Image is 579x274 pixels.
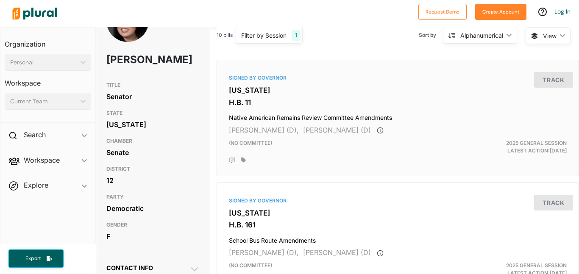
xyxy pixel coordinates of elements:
span: Export [19,255,47,262]
span: [PERSON_NAME] (D) [303,126,371,134]
h3: [US_STATE] [229,209,567,217]
button: Track [534,195,573,210]
div: Latest Action: [DATE] [456,139,573,155]
button: Create Account [475,4,526,20]
span: Contact Info [106,264,153,271]
h3: TITLE [106,80,200,90]
span: 2025 General Session [506,262,567,268]
button: Export [8,249,64,268]
span: [PERSON_NAME] (D), [229,126,299,134]
h2: Search [24,130,46,139]
button: Request Demo [418,4,467,20]
h3: H.B. 11 [229,98,567,107]
span: 2025 General Session [506,140,567,146]
h3: H.B. 161 [229,221,567,229]
a: Create Account [475,7,526,16]
span: [PERSON_NAME] (D) [303,248,371,257]
h3: Organization [5,32,91,50]
div: Senator [106,90,200,103]
h3: DISTRICT [106,164,200,174]
div: Filter by Session [241,31,287,40]
h3: PARTY [106,192,200,202]
div: 12 [106,174,200,187]
a: Log In [554,8,571,15]
div: Current Team [10,97,77,106]
button: Track [534,72,573,88]
div: F [106,230,200,243]
div: Personal [10,58,77,67]
span: Sort by [419,31,443,39]
h3: CHAMBER [106,136,200,146]
h3: STATE [106,108,200,118]
h1: [PERSON_NAME] [106,47,162,72]
h3: Workspace [5,71,91,89]
span: View [543,31,557,40]
h4: School Bus Route Amendments [229,233,567,244]
div: Signed by Governor [229,74,567,82]
span: 10 bills [217,31,233,39]
span: [PERSON_NAME] (D), [229,248,299,257]
h4: Native American Remains Review Committee Amendments [229,110,567,122]
div: Democratic [106,202,200,215]
div: 1 [292,30,301,41]
div: Add Position Statement [229,157,236,164]
div: (no committee) [223,139,456,155]
div: Add tags [241,157,246,163]
div: Senate [106,146,200,159]
h3: GENDER [106,220,200,230]
a: Request Demo [418,7,467,16]
div: Alphanumerical [460,31,503,40]
div: Signed by Governor [229,197,567,205]
h3: [US_STATE] [229,86,567,94]
div: [US_STATE] [106,118,200,131]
